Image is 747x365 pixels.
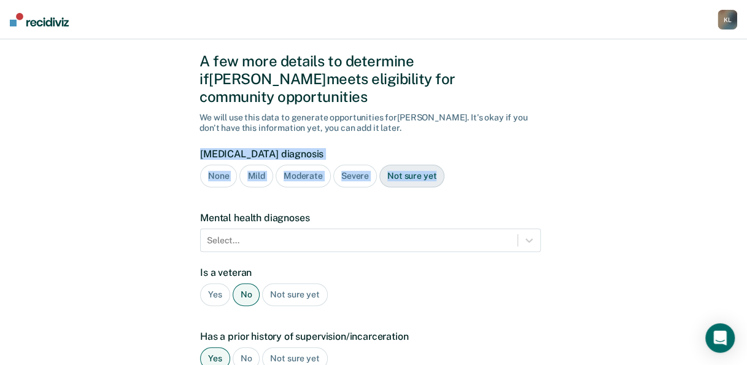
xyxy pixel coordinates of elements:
[239,165,273,187] div: Mild
[200,148,541,160] label: [MEDICAL_DATA] diagnosis
[200,267,541,278] label: Is a veteran
[262,283,327,306] div: Not sure yet
[200,331,541,342] label: Has a prior history of supervision/incarceration
[379,165,444,187] div: Not sure yet
[233,283,260,306] div: No
[200,212,541,224] label: Mental health diagnoses
[200,283,230,306] div: Yes
[199,52,548,105] div: A few more details to determine if [PERSON_NAME] meets eligibility for community opportunities
[705,323,735,353] div: Open Intercom Messenger
[276,165,331,187] div: Moderate
[718,10,737,29] div: K L
[200,165,237,187] div: None
[199,112,548,133] div: We will use this data to generate opportunities for [PERSON_NAME] . It's okay if you don't have t...
[718,10,737,29] button: KL
[10,13,69,26] img: Recidiviz
[333,165,377,187] div: Severe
